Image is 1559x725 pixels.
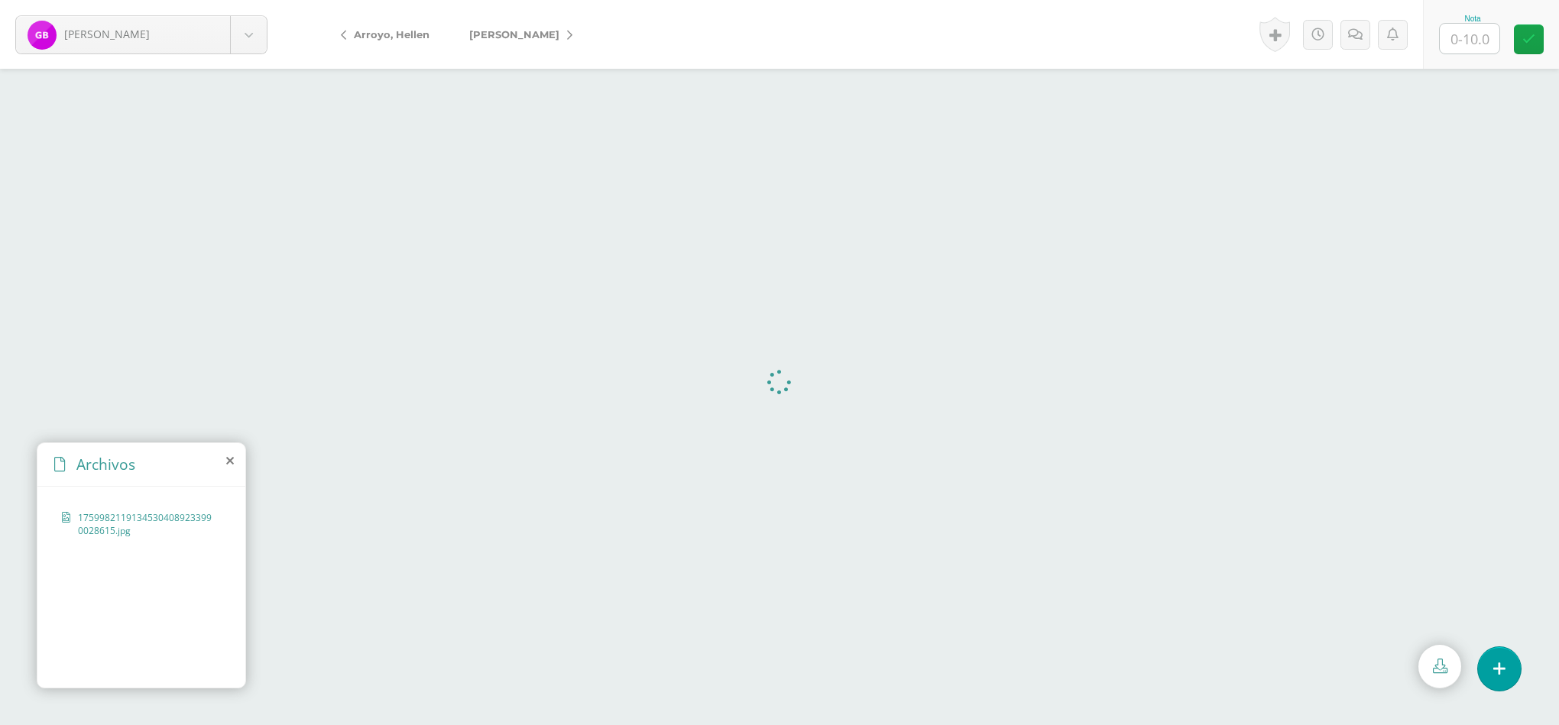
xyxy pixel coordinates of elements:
i: close [226,455,234,467]
span: 17599821191345304089233990028615.jpg [78,511,213,537]
span: Arroyo, Hellen [354,28,429,40]
img: c60a188c82e0201a0e7d806f369cdc5d.png [28,21,57,50]
span: [PERSON_NAME] [469,28,559,40]
span: [PERSON_NAME] [64,27,150,41]
input: 0-10.0 [1440,24,1499,53]
a: [PERSON_NAME] [16,16,267,53]
div: Nota [1439,15,1506,23]
span: Archivos [76,454,135,474]
a: [PERSON_NAME] [449,16,585,53]
a: Arroyo, Hellen [329,16,449,53]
